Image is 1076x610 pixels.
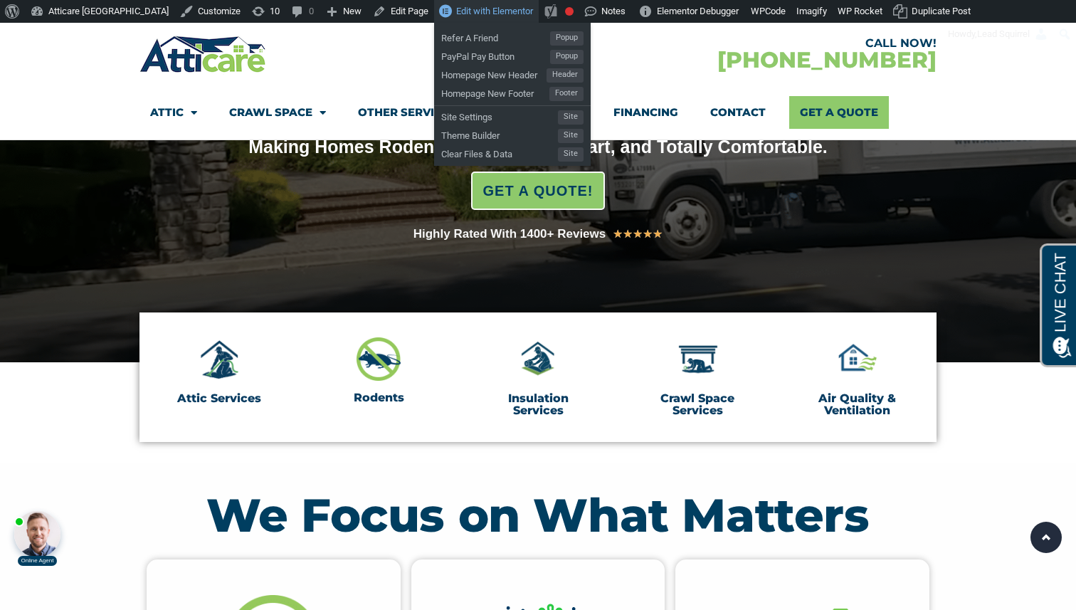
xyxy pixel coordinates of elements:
[633,225,643,243] i: ★
[434,143,591,162] a: Clear Files & DataSite
[565,7,574,16] div: Focus keyphrase not set
[550,31,584,46] span: Popup
[558,110,584,125] span: Site
[613,96,678,129] a: Financing
[229,96,326,129] a: Crawl Space
[434,27,591,46] a: Refer A FriendPopup
[434,125,591,143] a: Theme BuilderSite
[623,225,633,243] i: ★
[538,38,937,49] div: CALL NOW!
[434,64,591,83] a: Homepage New HeaderHeader
[441,106,558,125] span: Site Settings
[441,83,549,101] span: Homepage New Footer
[434,46,591,64] a: PayPal Pay ButtonPopup
[547,68,584,83] span: Header
[456,6,533,16] span: Edit with Elementor
[943,23,1054,46] a: Howdy,
[441,64,547,83] span: Homepage New Header
[413,224,606,244] div: Highly Rated With 1400+ Reviews
[177,391,261,405] a: Attic Services
[508,391,569,418] a: Insulation Services
[653,225,663,243] i: ★
[354,391,404,404] a: Rodents
[643,225,653,243] i: ★
[471,172,606,210] a: GET A QUOTE!
[150,96,926,129] nav: Menu
[613,225,623,243] i: ★
[558,129,584,143] span: Site
[441,27,550,46] span: Refer A Friend
[613,225,663,243] div: 5/5
[35,11,115,29] span: Opens a chat window
[483,177,594,205] span: GET A QUOTE!
[150,96,197,129] a: Attic
[7,496,78,567] iframe: Chat Invitation
[558,147,584,162] span: Site
[789,96,889,129] a: Get A Quote
[221,136,855,157] div: Making Homes Rodent-Free, Energy-Smart, and Totally Comfortable.
[710,96,766,129] a: Contact
[660,391,734,418] a: Crawl Space Services
[818,391,896,418] a: Air Quality & Ventilation
[977,28,1030,39] span: Lead Squirrel
[434,83,591,101] a: Homepage New FooterFooter
[358,96,470,129] a: Other Services
[550,50,584,64] span: Popup
[549,87,584,101] span: Footer
[434,106,591,125] a: Site SettingsSite
[441,143,558,162] span: Clear Files & Data
[441,125,558,143] span: Theme Builder
[147,492,929,538] h2: We Focus on What Matters
[441,46,550,64] span: PayPal Pay Button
